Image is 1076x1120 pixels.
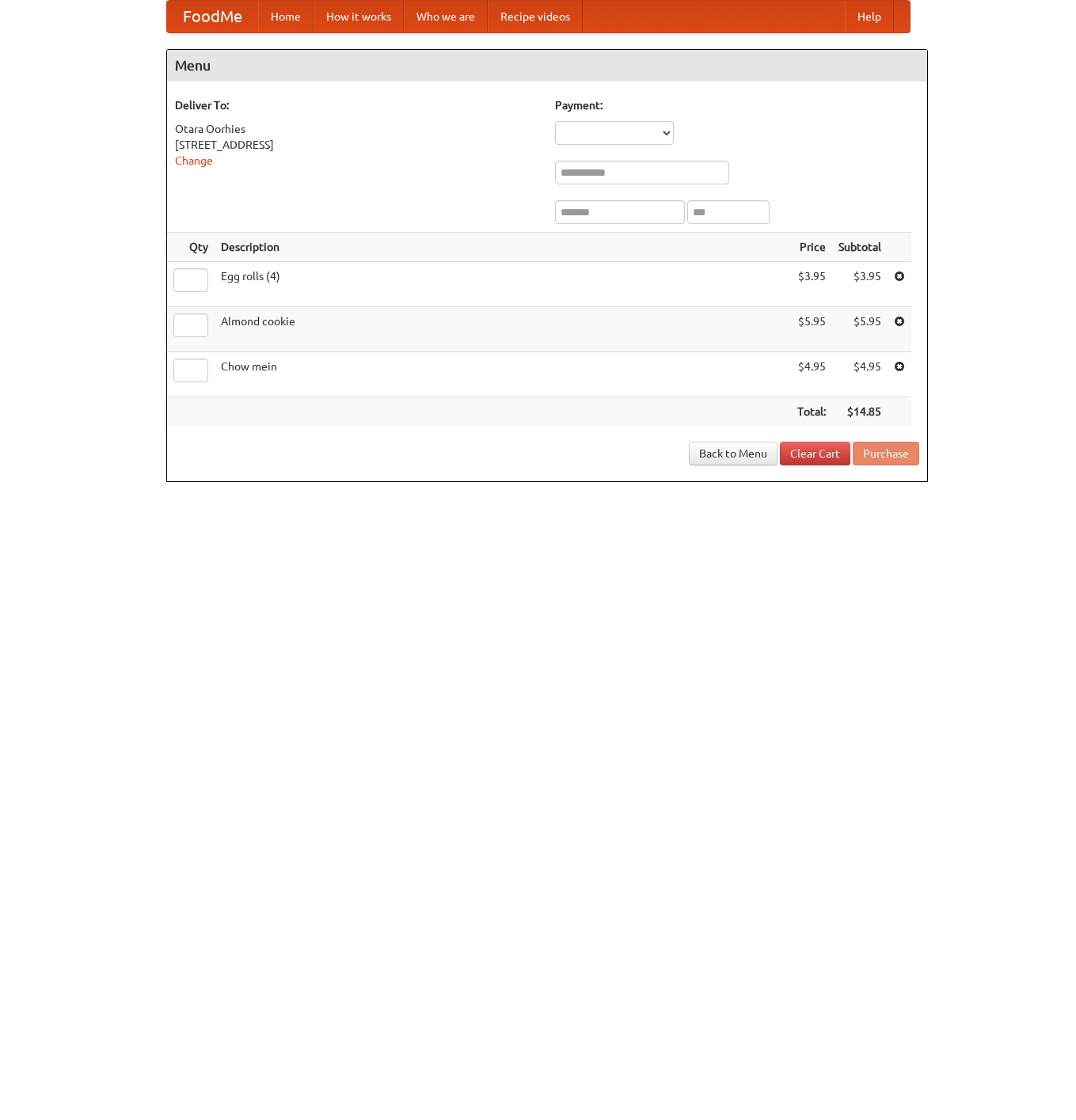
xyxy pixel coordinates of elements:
[175,154,213,167] a: Change
[215,233,791,262] th: Description
[791,262,832,307] td: $3.95
[258,1,314,32] a: Home
[832,397,888,427] th: $14.85
[314,1,404,32] a: How it works
[832,307,888,352] td: $5.95
[832,352,888,397] td: $4.95
[845,1,894,32] a: Help
[167,50,927,82] h4: Menu
[175,137,539,153] div: [STREET_ADDRESS]
[404,1,488,32] a: Who we are
[791,352,832,397] td: $4.95
[175,121,539,137] div: Otara Oorhies
[791,233,832,262] th: Price
[215,307,791,352] td: Almond cookie
[167,1,258,32] a: FoodMe
[488,1,583,32] a: Recipe videos
[215,352,791,397] td: Chow mein
[832,233,888,262] th: Subtotal
[555,97,919,113] h5: Payment:
[791,307,832,352] td: $5.95
[175,97,539,113] h5: Deliver To:
[832,262,888,307] td: $3.95
[167,233,215,262] th: Qty
[853,442,919,465] button: Purchase
[791,397,832,427] th: Total:
[780,442,850,465] a: Clear Cart
[689,442,778,465] a: Back to Menu
[215,262,791,307] td: Egg rolls (4)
